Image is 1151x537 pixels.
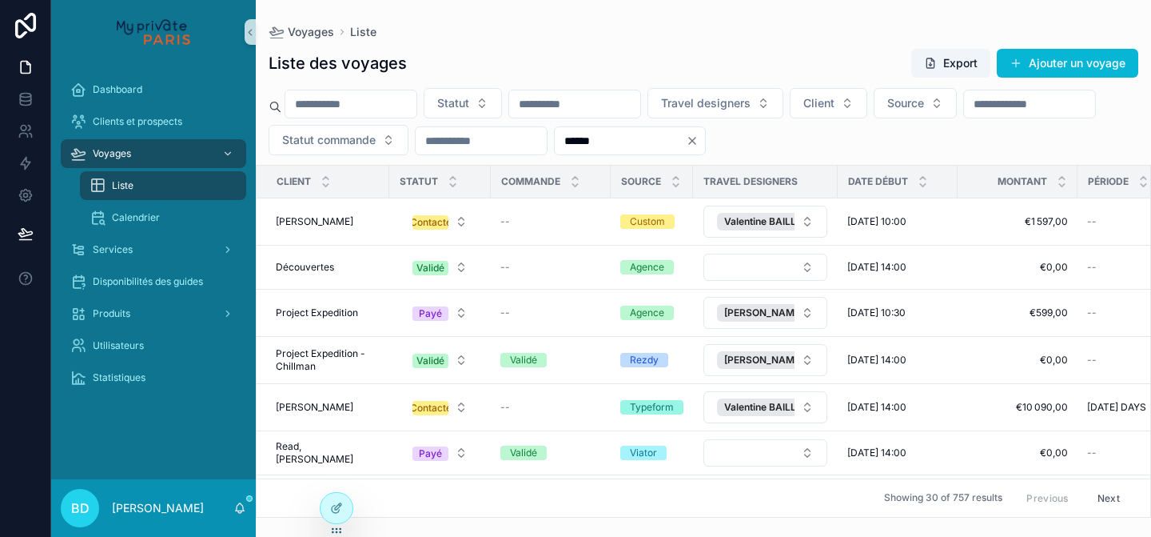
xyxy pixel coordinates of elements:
span: Source [621,175,661,188]
button: Select Button [400,207,480,236]
a: Disponibilités des guides [61,267,246,296]
span: -- [500,307,510,319]
span: -- [500,401,510,414]
div: Contacté [410,401,452,415]
div: Validé [510,446,537,460]
button: Select Button [874,88,957,118]
span: Voyages [93,147,131,160]
button: Unselect 14 [717,304,826,322]
button: Export [911,49,990,78]
div: Validé [510,353,537,367]
span: Période [1088,175,1129,188]
div: Agence [630,306,664,320]
h1: Liste des voyages [269,52,407,74]
a: Découvertes [276,261,380,274]
a: Select Button [399,206,481,237]
span: Client [803,95,834,111]
a: €0,00 [967,354,1068,367]
span: [PERSON_NAME] [276,215,353,228]
a: Produits [61,299,246,328]
button: Select Button [400,393,480,422]
a: Select Button [703,296,828,330]
a: Voyages [269,24,334,40]
div: scrollable content [51,64,256,413]
button: Select Button [703,344,827,376]
button: Select Button [790,88,867,118]
span: Clients et prospects [93,115,182,128]
span: Liste [112,179,133,192]
a: Liste [80,171,246,200]
a: Typeform [620,400,683,415]
span: [DATE] 14:00 [847,447,906,459]
span: [DATE] 14:00 [847,354,906,367]
a: Select Button [703,391,828,424]
div: Validé [416,261,444,275]
a: Read, [PERSON_NAME] [276,440,380,466]
button: Ajouter un voyage [997,49,1138,78]
a: Validé [500,446,601,460]
span: -- [1087,307,1097,319]
a: Custom [620,214,683,229]
span: [PERSON_NAME] [276,401,353,414]
a: Rezdy [620,353,683,367]
a: Select Button [703,253,828,282]
a: -- [500,401,601,414]
a: Statistiques [61,363,246,392]
a: Project Expedition [276,307,380,319]
span: -- [1087,261,1097,274]
a: Select Button [703,205,828,238]
span: Date début [848,175,908,188]
a: -- [500,307,601,319]
button: Select Button [269,125,408,155]
button: Select Button [703,391,827,423]
a: [DATE] 14:00 [847,447,948,459]
a: -- [500,261,601,274]
a: €0,00 [967,447,1068,459]
div: Typeform [630,400,674,415]
span: Showing 30 of 757 results [884,492,1002,505]
a: Dashboard [61,75,246,104]
a: [PERSON_NAME] [276,215,380,228]
button: Select Button [703,297,827,329]
div: Payé [419,307,442,321]
button: Select Button [703,206,827,238]
a: Select Button [399,345,481,375]
span: Dashboard [93,83,142,96]
span: -- [1087,215,1097,228]
div: Payé [419,447,442,461]
button: Unselect 96 [717,399,833,416]
span: Project Expedition [276,307,358,319]
a: -- [500,215,601,228]
a: €10 090,00 [967,401,1068,414]
button: Unselect 14 [717,351,826,369]
button: Select Button [703,254,827,281]
a: Select Button [399,392,481,423]
span: Source [887,95,924,111]
span: Statistiques [93,371,145,384]
a: €599,00 [967,307,1068,319]
button: Select Button [400,346,480,375]
span: [PERSON_NAME] [724,354,803,367]
span: Services [93,243,133,256]
span: Valentine BAILLOT [724,401,810,414]
img: App logo [117,19,189,45]
div: Custom [630,214,665,229]
a: Select Button [703,343,828,377]
button: Next [1086,486,1131,511]
span: -- [500,261,510,274]
button: Select Button [424,88,502,118]
span: Statut commande [282,132,376,148]
a: Project Expedition - Chillman [276,347,380,373]
span: Disponibilités des guides [93,275,203,288]
span: Travel designers [661,95,751,111]
span: Montant [998,175,1047,188]
span: -- [500,215,510,228]
a: €1 597,00 [967,215,1068,228]
button: Clear [686,134,705,147]
a: Utilisateurs [61,331,246,360]
a: €0,00 [967,261,1068,274]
